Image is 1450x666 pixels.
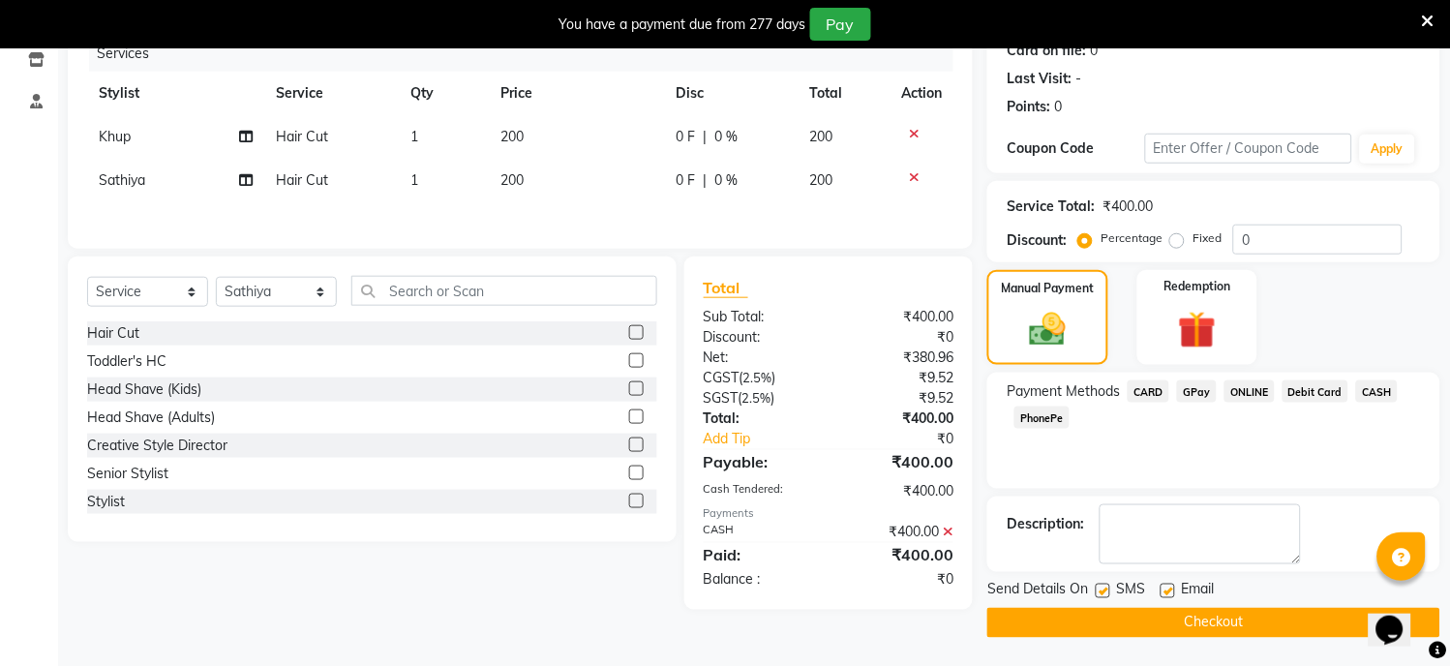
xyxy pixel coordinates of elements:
[703,170,707,191] span: |
[664,72,798,115] th: Disc
[1360,135,1415,164] button: Apply
[351,276,657,306] input: Search or Scan
[1007,197,1095,217] div: Service Total:
[1007,69,1072,89] div: Last Visit:
[689,307,829,327] div: Sub Total:
[714,170,738,191] span: 0 %
[264,72,400,115] th: Service
[1090,41,1098,61] div: 0
[87,351,166,372] div: Toddler's HC
[689,522,829,542] div: CASH
[1145,134,1352,164] input: Enter Offer / Coupon Code
[676,170,695,191] span: 0 F
[704,278,748,298] span: Total
[829,450,968,473] div: ₹400.00
[689,388,829,409] div: ( )
[87,436,227,456] div: Creative Style Director
[87,464,168,484] div: Senior Stylist
[501,128,525,145] span: 200
[1166,307,1227,353] img: _gift.svg
[87,408,215,428] div: Head Shave (Adults)
[829,522,968,542] div: ₹400.00
[689,368,829,388] div: ( )
[87,379,201,400] div: Head Shave (Kids)
[1007,138,1145,159] div: Coupon Code
[87,323,139,344] div: Hair Cut
[1101,229,1163,247] label: Percentage
[411,128,419,145] span: 1
[1103,197,1153,217] div: ₹400.00
[1356,380,1398,403] span: CASH
[1018,309,1076,350] img: _cash.svg
[742,390,771,406] span: 2.5%
[559,15,806,35] div: You have a payment due from 277 days
[829,307,968,327] div: ₹400.00
[276,128,328,145] span: Hair Cut
[689,327,829,348] div: Discount:
[852,429,968,449] div: ₹0
[704,505,954,522] div: Payments
[1014,407,1070,429] span: PhonePe
[987,608,1440,638] button: Checkout
[703,127,707,147] span: |
[890,72,953,115] th: Action
[676,127,695,147] span: 0 F
[1054,97,1062,117] div: 0
[689,570,829,590] div: Balance :
[704,389,739,407] span: SGST
[689,429,852,449] a: Add Tip
[1116,580,1145,604] span: SMS
[829,543,968,566] div: ₹400.00
[704,369,740,386] span: CGST
[99,128,131,145] span: Khup
[1075,69,1081,89] div: -
[276,171,328,189] span: Hair Cut
[829,481,968,501] div: ₹400.00
[829,348,968,368] div: ₹380.96
[810,128,833,145] span: 200
[89,36,968,72] div: Services
[1007,41,1086,61] div: Card on file:
[1128,380,1169,403] span: CARD
[400,72,490,115] th: Qty
[99,171,145,189] span: Sathiya
[87,492,125,512] div: Stylist
[829,368,968,388] div: ₹9.52
[689,409,829,429] div: Total:
[1007,514,1084,534] div: Description:
[1369,589,1431,647] iframe: chat widget
[810,8,871,41] button: Pay
[689,543,829,566] div: Paid:
[1007,97,1050,117] div: Points:
[1193,229,1222,247] label: Fixed
[810,171,833,189] span: 200
[87,72,264,115] th: Stylist
[1007,381,1120,402] span: Payment Methods
[411,171,419,189] span: 1
[1177,380,1217,403] span: GPay
[490,72,665,115] th: Price
[1163,278,1230,295] label: Redemption
[829,388,968,409] div: ₹9.52
[1181,580,1214,604] span: Email
[1002,280,1095,297] label: Manual Payment
[799,72,890,115] th: Total
[1007,230,1067,251] div: Discount:
[501,171,525,189] span: 200
[1224,380,1275,403] span: ONLINE
[689,481,829,501] div: Cash Tendered:
[1283,380,1349,403] span: Debit Card
[829,570,968,590] div: ₹0
[689,450,829,473] div: Payable:
[743,370,772,385] span: 2.5%
[829,409,968,429] div: ₹400.00
[689,348,829,368] div: Net:
[829,327,968,348] div: ₹0
[714,127,738,147] span: 0 %
[987,580,1088,604] span: Send Details On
